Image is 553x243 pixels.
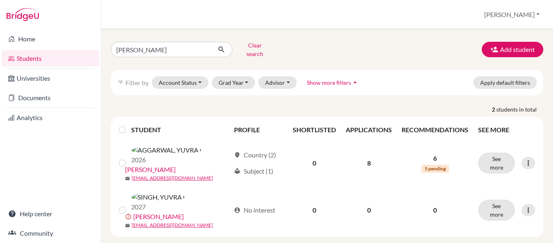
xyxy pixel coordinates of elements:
a: Community [2,225,99,241]
a: Students [2,50,99,67]
span: local_library [234,168,240,174]
a: Universities [2,70,99,86]
div: No interest [234,205,275,215]
th: SHORTLISTED [288,120,341,140]
img: SINGH, YUVRAJ [131,192,185,202]
p: 2027 [131,202,185,212]
a: Analytics [2,110,99,126]
th: PROFILE [229,120,288,140]
button: Clear search [232,39,277,60]
a: [PERSON_NAME] [125,165,176,174]
strong: 2 [492,105,496,114]
img: AGGARWAL, YUVRAJ [131,145,201,155]
a: Home [2,31,99,47]
i: arrow_drop_up [351,78,359,86]
a: Documents [2,90,99,106]
button: Add student [482,42,543,57]
button: See more [478,153,515,174]
p: 6 [402,153,468,163]
input: Find student by name... [111,42,211,57]
span: mail [125,223,130,228]
div: Country (2) [234,150,276,160]
th: STUDENT [131,120,229,140]
span: students in total [496,105,543,114]
span: location_on [234,152,240,158]
span: error_outline [125,213,133,220]
img: Bridge-U [6,8,39,21]
button: Account Status [152,76,208,89]
button: See more [478,200,515,221]
button: Advisor [258,76,297,89]
a: Help center [2,206,99,222]
div: Subject (1) [234,166,273,176]
p: 2026 [131,155,201,165]
a: [EMAIL_ADDRESS][DOMAIN_NAME] [132,174,213,182]
p: 0 [402,205,468,215]
span: Show more filters [307,79,351,86]
span: account_circle [234,207,240,213]
span: mail [125,176,130,181]
button: Show more filtersarrow_drop_up [300,76,366,89]
td: 0 [288,187,341,234]
button: [PERSON_NAME] [481,7,543,22]
span: 5 pending [421,165,449,173]
td: 0 [341,187,397,234]
th: APPLICATIONS [341,120,397,140]
button: Apply default filters [473,76,537,89]
a: [PERSON_NAME] [133,212,184,221]
td: 8 [341,140,397,187]
td: 0 [288,140,341,187]
i: filter_list [117,79,124,86]
a: [EMAIL_ADDRESS][DOMAIN_NAME] [132,221,213,229]
span: Filter by [125,79,149,86]
button: Grad Year [212,76,255,89]
th: SEE MORE [473,120,540,140]
th: RECOMMENDATIONS [397,120,473,140]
